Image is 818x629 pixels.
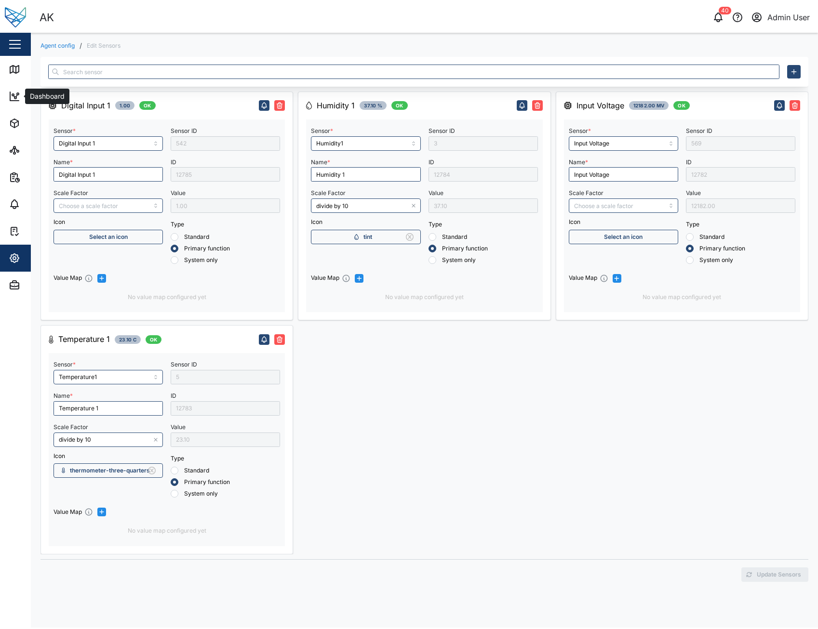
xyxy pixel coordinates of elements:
[25,143,48,154] div: Sites
[119,334,136,341] span: 23.10 C
[396,100,403,107] span: OK
[48,63,779,77] input: Search sensor
[25,170,58,181] div: Reports
[686,157,692,164] label: ID
[171,452,280,461] div: Type
[311,157,330,164] label: Name
[178,465,209,472] label: Standard
[311,291,537,300] div: No value map configured yet
[569,228,678,242] button: Select an icon
[569,197,678,211] input: Choose a scale factor
[569,126,591,132] label: Sensor
[25,89,68,100] div: Dashboard
[70,462,150,475] span: thermometer-three-quarters
[429,157,434,164] label: ID
[25,278,54,288] div: Admin
[178,231,209,239] label: Standard
[54,422,88,429] label: Scale Factor
[54,157,73,164] label: Name
[171,391,176,397] label: ID
[5,5,26,26] img: Main Logo
[311,197,420,211] input: Choose a scale factor
[311,134,420,149] input: Choose a sensor
[61,98,110,110] div: Digital Input 1
[429,126,455,132] label: Sensor ID
[54,524,280,534] div: No value map configured yet
[171,359,197,366] label: Sensor ID
[25,62,47,73] div: Map
[54,134,163,149] input: Choose a sensor
[311,228,420,242] button: tint
[25,224,52,235] div: Tasks
[40,41,75,47] a: Agent config
[686,218,795,227] div: Type
[54,197,163,211] input: Choose a scale factor
[750,9,810,22] button: Admin User
[436,254,476,262] label: System only
[54,506,82,515] div: Value Map
[767,10,810,22] div: Admin User
[633,100,665,107] span: 12182.00 mV
[178,488,218,496] label: System only
[403,228,416,242] button: Remove Icon
[686,126,712,132] label: Sensor ID
[54,216,163,225] div: Icon
[54,359,76,366] label: Sensor
[178,243,230,250] label: Primary function
[719,5,731,13] div: 40
[25,251,59,262] div: Settings
[694,254,733,262] label: System only
[569,216,678,225] div: Icon
[54,228,163,242] button: Select an icon
[54,188,88,195] label: Scale Factor
[54,272,82,281] div: Value Map
[436,231,467,239] label: Standard
[80,40,82,47] div: /
[145,462,159,475] button: Remove Icon
[178,476,230,484] label: Primary function
[58,331,110,343] div: Temperature 1
[54,391,73,397] label: Name
[54,461,163,476] button: thermometer-three-quarters
[120,100,130,107] span: 1.00
[25,116,55,127] div: Assets
[694,231,724,239] label: Standard
[171,422,186,429] label: Value
[363,228,372,242] span: tint
[54,368,163,382] input: Choose a sensor
[311,126,333,132] label: Sensor
[144,100,151,107] span: OK
[311,216,420,225] div: Icon
[54,291,280,300] div: No value map configured yet
[40,7,54,24] div: AK
[89,228,128,242] span: Select an icon
[569,188,603,195] label: Scale Factor
[311,272,339,281] div: Value Map
[54,431,163,445] input: Choose a scale factor
[171,218,280,227] div: Type
[569,157,588,164] label: Name
[569,291,795,300] div: No value map configured yet
[364,100,382,107] span: 37.10 %
[569,272,597,281] div: Value Map
[25,197,55,208] div: Alarms
[54,450,163,459] div: Icon
[171,126,197,132] label: Sensor ID
[171,157,176,164] label: ID
[436,243,488,250] label: Primary function
[604,228,643,242] span: Select an icon
[429,188,443,195] label: Value
[311,188,346,195] label: Scale Factor
[569,134,678,149] input: Choose a sensor
[686,188,701,195] label: Value
[577,98,624,110] div: Input Voltage
[54,126,76,132] label: Sensor
[678,100,685,107] span: OK
[317,98,355,110] div: Humidity 1
[150,334,158,341] span: OK
[87,41,121,47] div: Edit Sensors
[429,218,538,227] div: Type
[694,243,745,250] label: Primary function
[171,188,186,195] label: Value
[178,254,218,262] label: System only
